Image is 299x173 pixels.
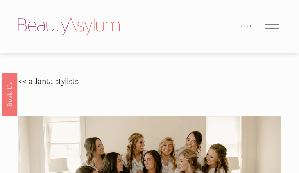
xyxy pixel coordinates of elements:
[18,18,120,35] img: Beauty Asylum | Bridal Hair &amp; Makeup Charlotte &amp; Atlanta
[2,73,17,115] a: Book Us
[249,23,252,30] span: )
[241,21,252,32] a: 0 items in cart
[244,23,249,30] span: 0
[241,23,244,30] span: (
[18,77,79,86] a: << atlanta stylists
